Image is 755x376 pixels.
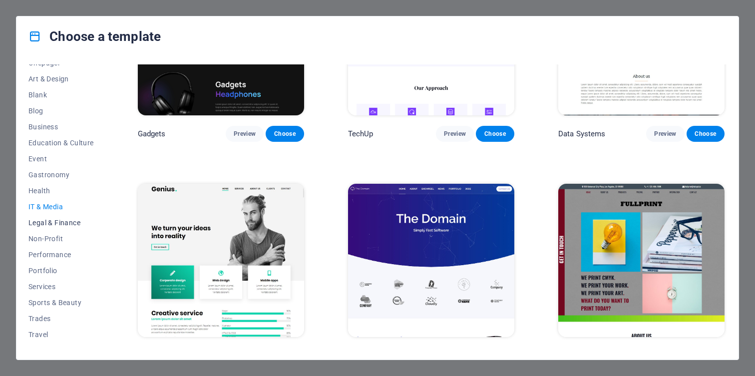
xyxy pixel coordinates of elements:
span: Business [28,123,94,131]
button: Choose [687,348,725,364]
span: Legal & Finance [28,219,94,227]
img: The Domain [348,184,514,337]
button: Preview [226,126,264,142]
span: Services [28,283,94,291]
span: IT & Media [28,203,94,211]
button: Performance [28,247,94,263]
button: Choose [266,126,304,142]
span: Gastronomy [28,171,94,179]
span: Education & Culture [28,139,94,147]
button: Non-Profit [28,231,94,247]
button: Preview [646,126,684,142]
p: Data Systems [558,129,606,139]
button: Choose [476,126,514,142]
button: Choose [266,348,304,364]
button: Preview [436,126,474,142]
button: Legal & Finance [28,215,94,231]
span: Choose [274,130,296,138]
img: Fullprint [558,184,725,337]
button: Event [28,151,94,167]
button: Wireframe [28,343,94,359]
button: Blank [28,87,94,103]
img: Genius [138,184,304,337]
span: Event [28,155,94,163]
button: Blog [28,103,94,119]
button: Health [28,183,94,199]
button: Services [28,279,94,295]
span: Health [28,187,94,195]
span: Portfolio [28,267,94,275]
span: Preview [654,130,676,138]
p: Gadgets [138,129,166,139]
span: Choose [484,130,506,138]
button: Portfolio [28,263,94,279]
span: Sports & Beauty [28,299,94,307]
button: Trades [28,311,94,327]
span: Trades [28,315,94,323]
button: Art & Design [28,71,94,87]
button: Gastronomy [28,167,94,183]
button: Sports & Beauty [28,295,94,311]
span: Choose [695,130,717,138]
button: Education & Culture [28,135,94,151]
span: Blank [28,91,94,99]
span: Wireframe [28,347,94,355]
button: Travel [28,327,94,343]
span: Travel [28,331,94,339]
button: Choose [687,126,725,142]
span: Blog [28,107,94,115]
span: Non-Profit [28,235,94,243]
span: Preview [234,130,256,138]
button: Business [28,119,94,135]
button: Choose [476,348,514,364]
span: Performance [28,251,94,259]
p: TechUp [348,129,374,139]
span: Art & Design [28,75,94,83]
h4: Choose a template [28,28,161,44]
span: Preview [444,130,466,138]
button: Preview [646,348,684,364]
button: Preview [436,348,474,364]
button: IT & Media [28,199,94,215]
button: Preview [226,348,264,364]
